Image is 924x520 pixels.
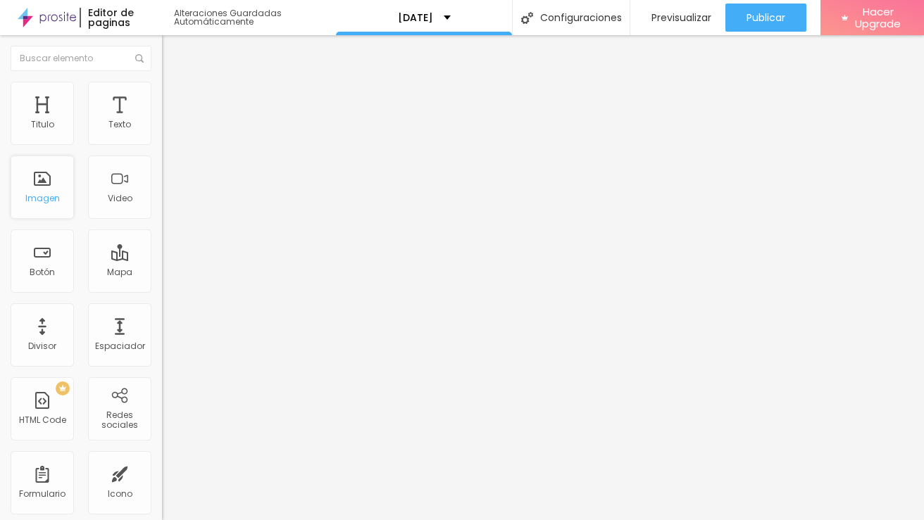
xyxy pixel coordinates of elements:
[108,194,132,203] div: Video
[747,12,785,23] span: Publicar
[92,410,147,431] div: Redes sociales
[25,194,60,203] div: Imagen
[80,8,160,27] div: Editor de paginas
[30,267,55,277] div: Botón
[651,12,711,23] span: Previsualizar
[162,35,924,520] iframe: Editor
[630,4,725,32] button: Previsualizar
[108,489,132,499] div: Icono
[95,341,145,351] div: Espaciador
[107,267,132,277] div: Mapa
[11,46,151,71] input: Buscar elemento
[521,12,533,24] img: Icone
[174,9,336,26] div: Alteraciones Guardadas Automáticamente
[108,120,131,129] div: Texto
[398,13,433,23] p: [DATE]
[19,489,65,499] div: Formulario
[725,4,806,32] button: Publicar
[28,341,56,351] div: Divisor
[135,54,144,63] img: Icone
[19,415,66,425] div: HTML Code
[854,6,903,30] span: Hacer Upgrade
[31,120,54,129] div: Titulo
